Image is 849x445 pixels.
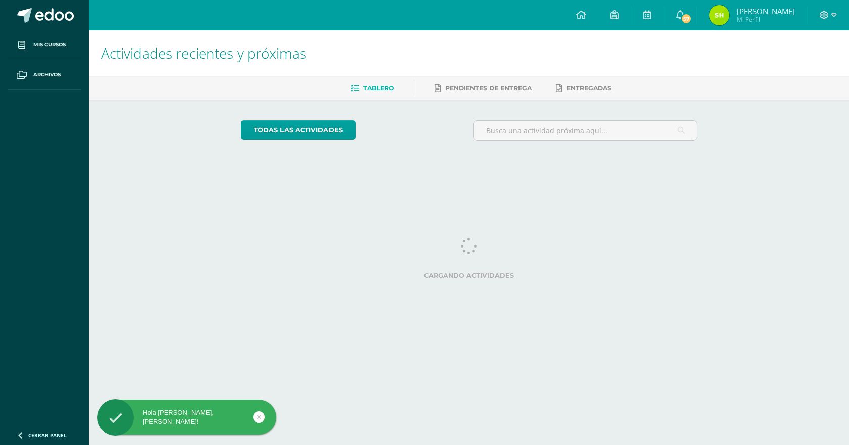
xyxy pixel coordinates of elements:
a: Tablero [351,80,394,96]
input: Busca una actividad próxima aquí... [474,121,697,140]
span: Entregadas [567,84,611,92]
a: todas las Actividades [241,120,356,140]
span: Tablero [363,84,394,92]
span: Actividades recientes y próximas [101,43,306,63]
span: Cerrar panel [28,432,67,439]
span: Mis cursos [33,41,66,49]
a: Pendientes de entrega [435,80,532,96]
img: ad0004779109eca97d173d3795f173a9.png [709,5,729,25]
span: Pendientes de entrega [445,84,532,92]
a: Mis cursos [8,30,81,60]
span: Mi Perfil [737,15,795,24]
div: Hola [PERSON_NAME], [PERSON_NAME]! [97,408,276,426]
span: 57 [680,13,691,24]
span: Archivos [33,71,61,79]
span: [PERSON_NAME] [737,6,795,16]
a: Archivos [8,60,81,90]
a: Entregadas [556,80,611,96]
label: Cargando actividades [241,272,698,279]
